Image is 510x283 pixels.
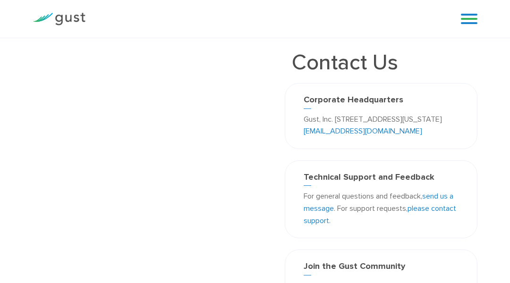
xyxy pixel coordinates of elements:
[304,204,456,225] a: please contact support
[304,95,459,109] h3: Corporate Headquarters
[33,13,85,25] img: Gust Logo
[304,261,459,275] h3: Join the Gust Community
[304,172,459,186] h3: Technical Support and Feedback
[304,113,459,137] p: Gust, Inc. [STREET_ADDRESS][US_STATE]
[304,191,453,213] a: send us a message
[285,52,405,74] h1: Contact Us
[304,126,422,135] a: [EMAIL_ADDRESS][DOMAIN_NAME]
[304,190,459,226] p: For general questions and feedback, . For support requests, .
